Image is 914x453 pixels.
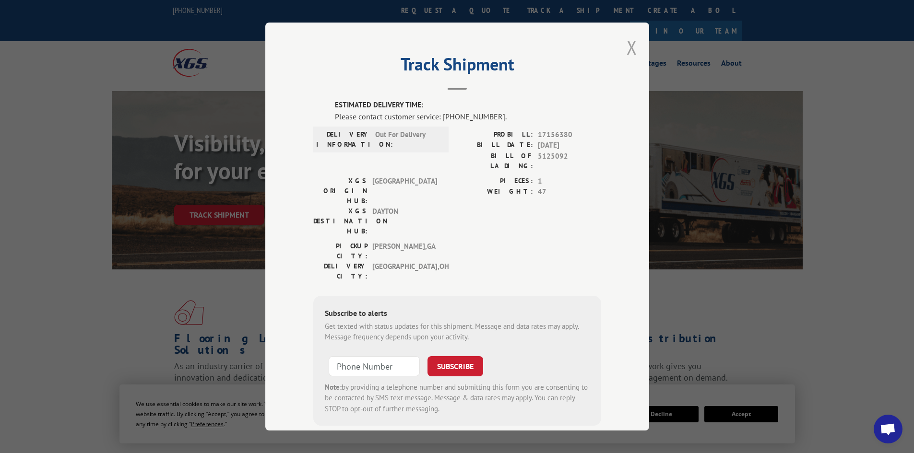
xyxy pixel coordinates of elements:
[313,58,601,76] h2: Track Shipment
[372,241,437,261] span: [PERSON_NAME] , GA
[538,186,601,197] span: 47
[375,129,440,150] span: Out For Delivery
[538,140,601,151] span: [DATE]
[313,176,368,206] label: XGS ORIGIN HUB:
[329,356,420,376] input: Phone Number
[538,176,601,187] span: 1
[372,176,437,206] span: [GEOGRAPHIC_DATA]
[538,129,601,140] span: 17156380
[325,321,590,343] div: Get texted with status updates for this shipment. Message and data rates may apply. Message frequ...
[325,383,342,392] strong: Note:
[313,261,368,281] label: DELIVERY CITY:
[372,206,437,236] span: DAYTON
[325,382,590,415] div: by providing a telephone number and submitting this form you are consenting to be contacted by SM...
[427,356,483,376] button: SUBSCRIBE
[627,35,637,60] button: Close modal
[457,151,533,171] label: BILL OF LADING:
[457,186,533,197] label: WEIGHT:
[372,261,437,281] span: [GEOGRAPHIC_DATA] , OH
[538,151,601,171] span: 5125092
[325,307,590,321] div: Subscribe to alerts
[457,176,533,187] label: PIECES:
[316,129,370,150] label: DELIVERY INFORMATION:
[335,100,601,111] label: ESTIMATED DELIVERY TIME:
[313,241,368,261] label: PICKUP CITY:
[313,206,368,236] label: XGS DESTINATION HUB:
[457,140,533,151] label: BILL DATE:
[335,111,601,122] div: Please contact customer service: [PHONE_NUMBER].
[457,129,533,140] label: PROBILL:
[874,415,902,443] div: Open chat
